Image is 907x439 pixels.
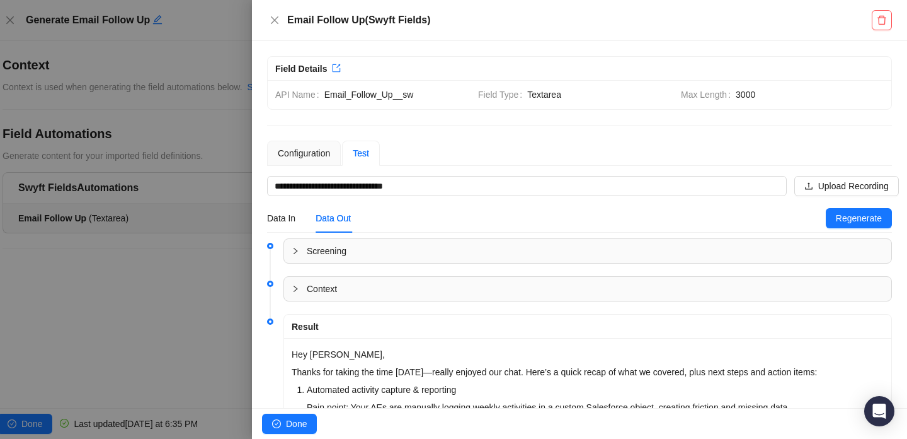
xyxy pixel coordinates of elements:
span: Max Length [681,88,736,102]
div: Context [284,277,891,301]
span: upload [804,182,813,190]
span: close [270,15,280,25]
span: API Name [275,88,324,102]
button: Close [267,13,282,28]
span: Email_Follow_Up__sw [324,88,468,102]
span: collapsed [292,285,299,293]
div: Data Out [316,211,351,225]
div: Field Details [275,62,327,76]
span: Screening [307,244,884,258]
div: Open Intercom Messenger [864,396,894,426]
div: Screening [284,239,891,263]
span: export [332,64,341,73]
div: Result [292,320,884,334]
button: Upload Recording [794,176,899,196]
span: collapsed [292,247,299,255]
p: Thanks for taking the time [DATE]—really enjoyed our chat. Here’s a quick recap of what we covere... [292,363,884,381]
button: Regenerate [826,208,892,228]
div: Data In [267,211,295,225]
span: Textarea [527,88,671,102]
span: Context [307,282,884,296]
button: Done [262,414,317,434]
span: check-circle [272,419,281,428]
span: Upload Recording [818,179,889,193]
span: Field Type [478,88,527,102]
h5: Email Follow Up ( Swyft Fields ) [287,13,872,28]
span: Test [353,148,369,158]
span: Done [286,417,307,431]
span: 3000 [736,88,884,102]
p: Hey [PERSON_NAME], [292,346,884,363]
div: Configuration [278,146,330,160]
span: delete [877,15,887,25]
span: Regenerate [836,211,882,225]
